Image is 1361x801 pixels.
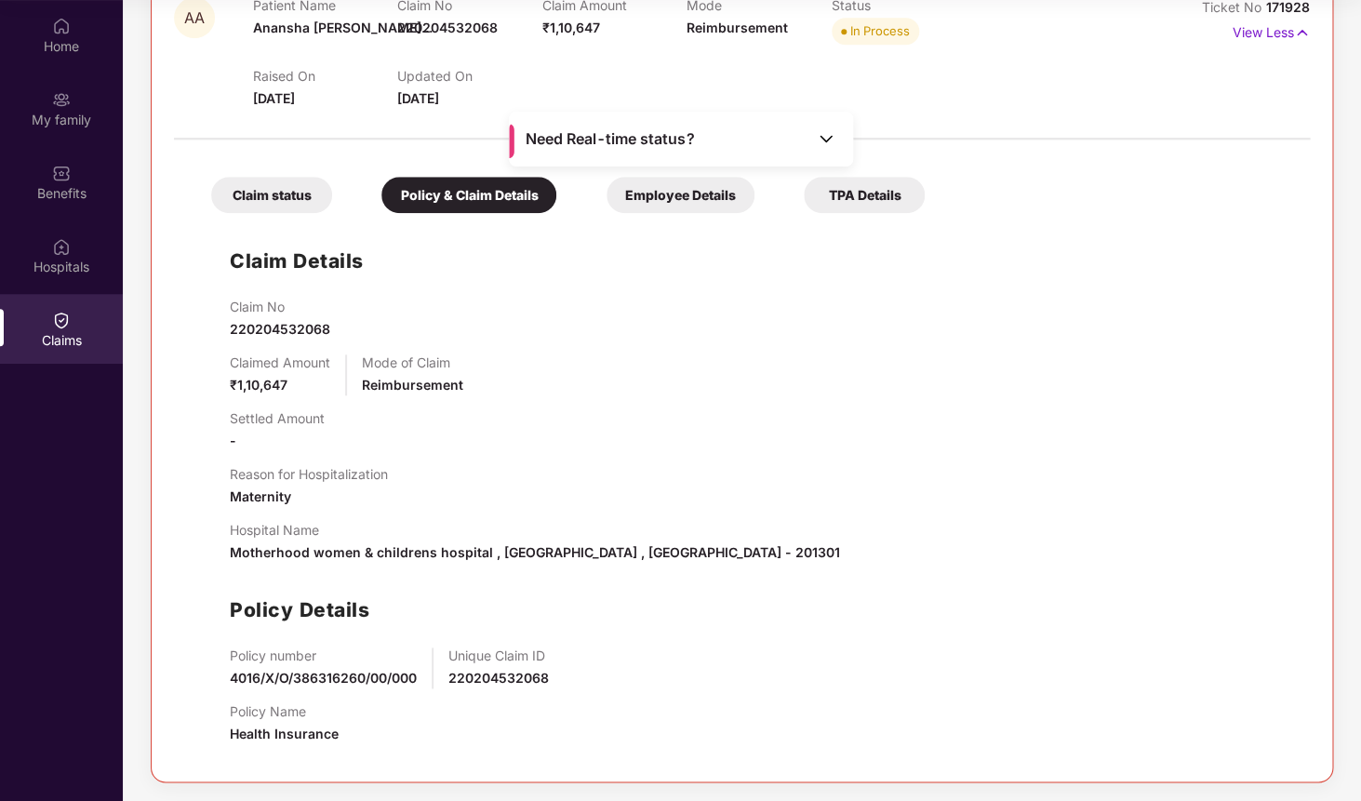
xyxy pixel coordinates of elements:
[362,354,463,370] p: Mode of Claim
[1233,18,1310,43] p: View Less
[542,20,600,35] span: ₹1,10,647
[448,647,549,663] p: Unique Claim ID
[397,90,439,106] span: [DATE]
[1294,22,1310,43] img: svg+xml;base64,PHN2ZyB4bWxucz0iaHR0cDovL3d3dy53My5vcmcvMjAwMC9zdmciIHdpZHRoPSIxNyIgaGVpZ2h0PSIxNy...
[230,670,417,686] span: 4016/X/O/386316260/00/000
[381,177,556,213] div: Policy & Claim Details
[52,17,71,35] img: svg+xml;base64,PHN2ZyBpZD0iSG9tZSIgeG1sbnM9Imh0dHA6Ly93d3cudzMub3JnLzIwMDAvc3ZnIiB3aWR0aD0iMjAiIG...
[230,246,364,276] h1: Claim Details
[230,433,236,448] span: -
[253,20,433,35] span: Anansha [PERSON_NAME]...
[184,10,205,26] span: AA
[230,488,291,504] span: Maternity
[52,90,71,109] img: svg+xml;base64,PHN2ZyB3aWR0aD0iMjAiIGhlaWdodD0iMjAiIHZpZXdCb3g9IjAgMCAyMCAyMCIgZmlsbD0ibm9uZSIgeG...
[230,522,840,538] p: Hospital Name
[230,321,330,337] span: 220204532068
[362,377,463,393] span: Reimbursement
[804,177,925,213] div: TPA Details
[687,20,788,35] span: Reimbursement
[230,410,325,426] p: Settled Amount
[230,466,388,482] p: Reason for Hospitalization
[230,647,417,663] p: Policy number
[230,354,330,370] p: Claimed Amount
[397,68,541,84] p: Updated On
[230,377,287,393] span: ₹1,10,647
[397,20,498,35] span: 220204532068
[230,726,339,741] span: Health Insurance
[52,164,71,182] img: svg+xml;base64,PHN2ZyBpZD0iQmVuZWZpdHMiIHhtbG5zPSJodHRwOi8vd3d3LnczLm9yZy8yMDAwL3N2ZyIgd2lkdGg9Ij...
[52,311,71,329] img: svg+xml;base64,PHN2ZyBpZD0iQ2xhaW0iIHhtbG5zPSJodHRwOi8vd3d3LnczLm9yZy8yMDAwL3N2ZyIgd2lkdGg9IjIwIi...
[211,177,332,213] div: Claim status
[253,68,397,84] p: Raised On
[817,129,835,148] img: Toggle Icon
[230,544,840,560] span: Motherhood women & childrens hospital , [GEOGRAPHIC_DATA] , [GEOGRAPHIC_DATA] - 201301
[253,90,295,106] span: [DATE]
[230,299,330,314] p: Claim No
[850,21,910,40] div: In Process
[230,594,369,625] h1: Policy Details
[448,670,549,686] span: 220204532068
[607,177,754,213] div: Employee Details
[526,129,694,149] span: Need Real-time status?
[52,237,71,256] img: svg+xml;base64,PHN2ZyBpZD0iSG9zcGl0YWxzIiB4bWxucz0iaHR0cDovL3d3dy53My5vcmcvMjAwMC9zdmciIHdpZHRoPS...
[230,703,339,719] p: Policy Name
